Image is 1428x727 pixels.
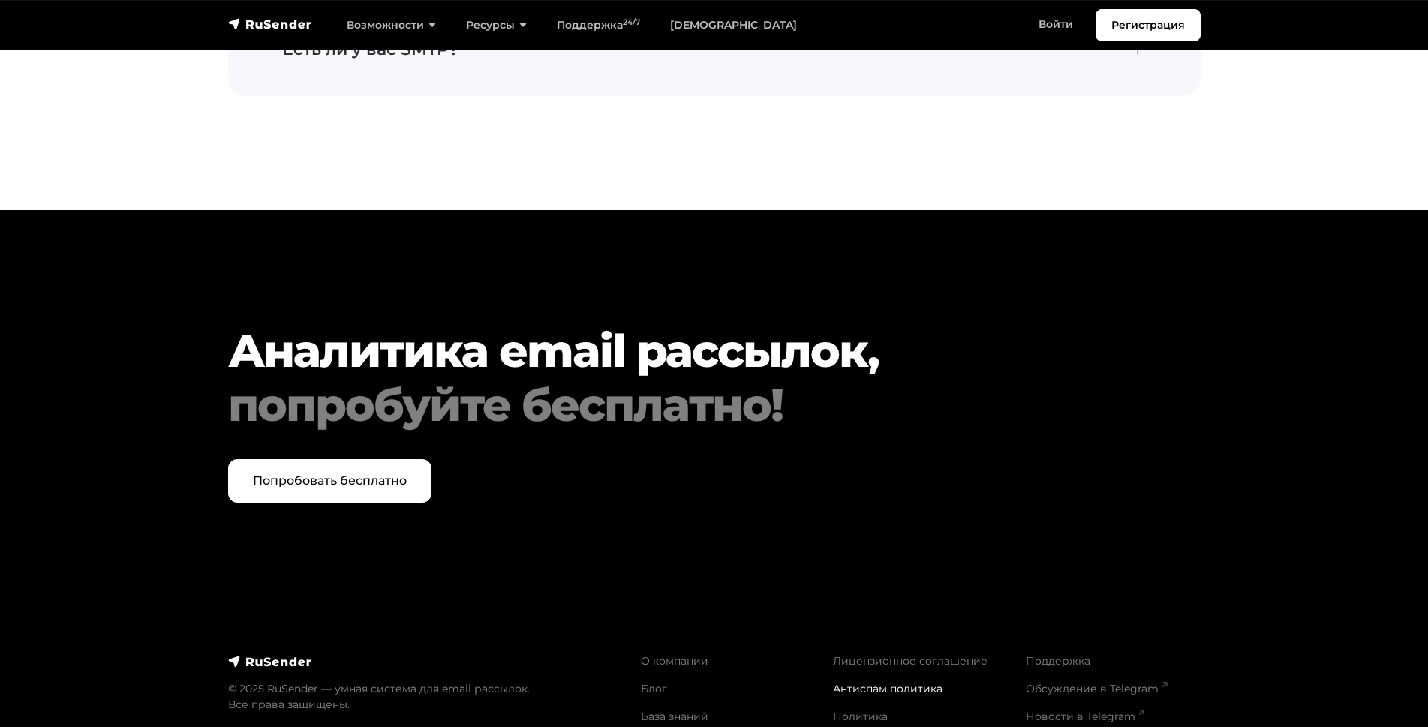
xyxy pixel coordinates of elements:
a: [DEMOGRAPHIC_DATA] [655,10,812,41]
a: О компании [641,654,708,668]
a: Регистрация [1096,9,1201,41]
a: База знаний [641,710,708,723]
a: Ресурсы [451,10,542,41]
img: RuSender [228,17,312,32]
a: Лицензионное соглашение [833,654,988,668]
a: Попробовать бесплатно [228,459,431,503]
a: Новости в Telegram [1026,710,1144,723]
div: попробуйте бесплатно! [228,378,1118,432]
a: Блог [641,682,667,695]
a: Обсуждение в Telegram [1026,682,1168,695]
a: Поддержка24/7 [542,10,655,41]
a: Войти [1024,9,1088,40]
a: Возможности [332,10,451,41]
p: © 2025 RuSender — умная система для email рассылок. Все права защищены. [228,681,623,713]
a: Антиспам политика [833,682,942,695]
sup: 24/7 [623,17,640,27]
a: Поддержка [1026,654,1090,668]
h2: Аналитика email рассылок, [228,324,1118,432]
img: RuSender [228,654,312,669]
